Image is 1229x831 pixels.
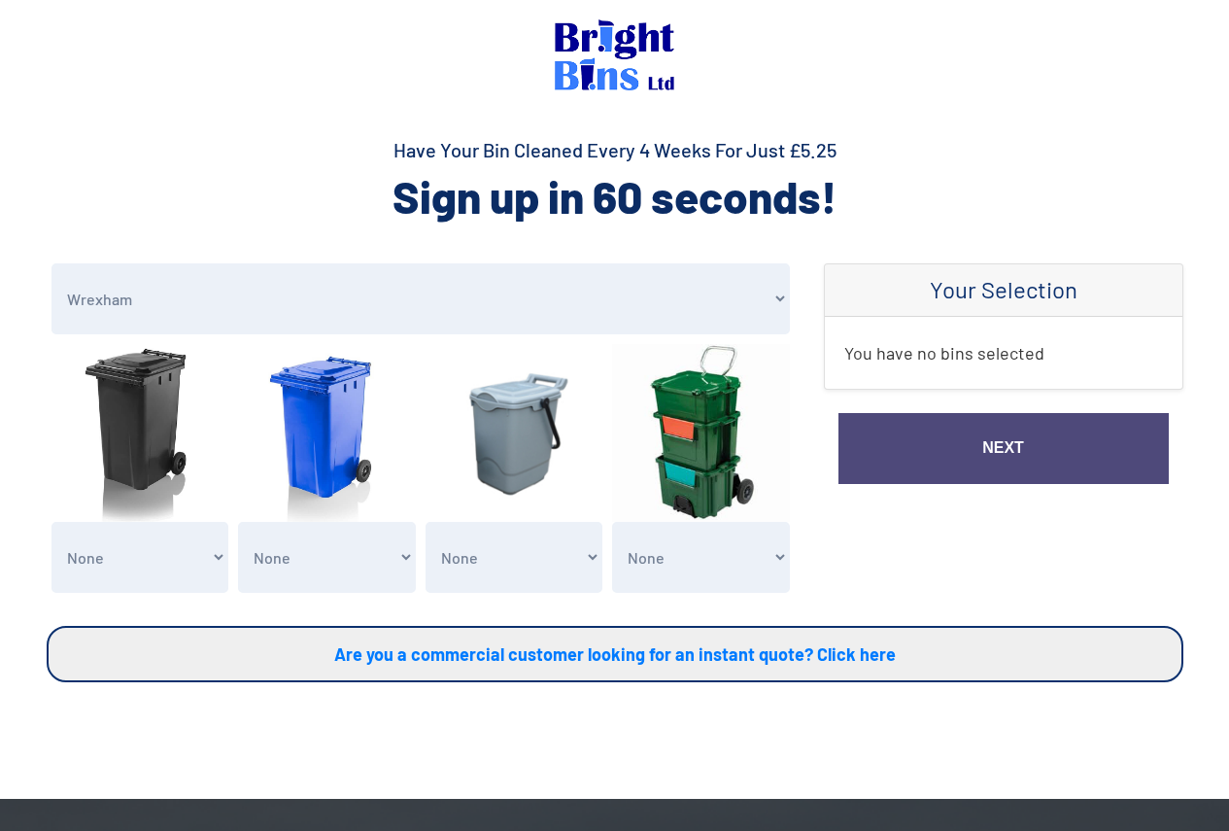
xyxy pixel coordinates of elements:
[844,336,1163,369] p: You have no bins selected
[47,626,1183,682] a: Are you a commercial customer looking for an instant quote? Click here
[47,167,1183,225] h2: Sign up in 60 seconds!
[238,344,416,522] img: general_type_2.jpg
[51,344,229,522] img: general_type_1.jpg
[838,413,1169,484] a: Next
[844,276,1163,304] h4: Your Selection
[47,136,1183,163] h4: Have Your Bin Cleaned Every 4 Weeks For Just £5.25
[612,344,790,522] img: recyclingSystem1.jpg
[426,344,603,522] img: food.jpg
